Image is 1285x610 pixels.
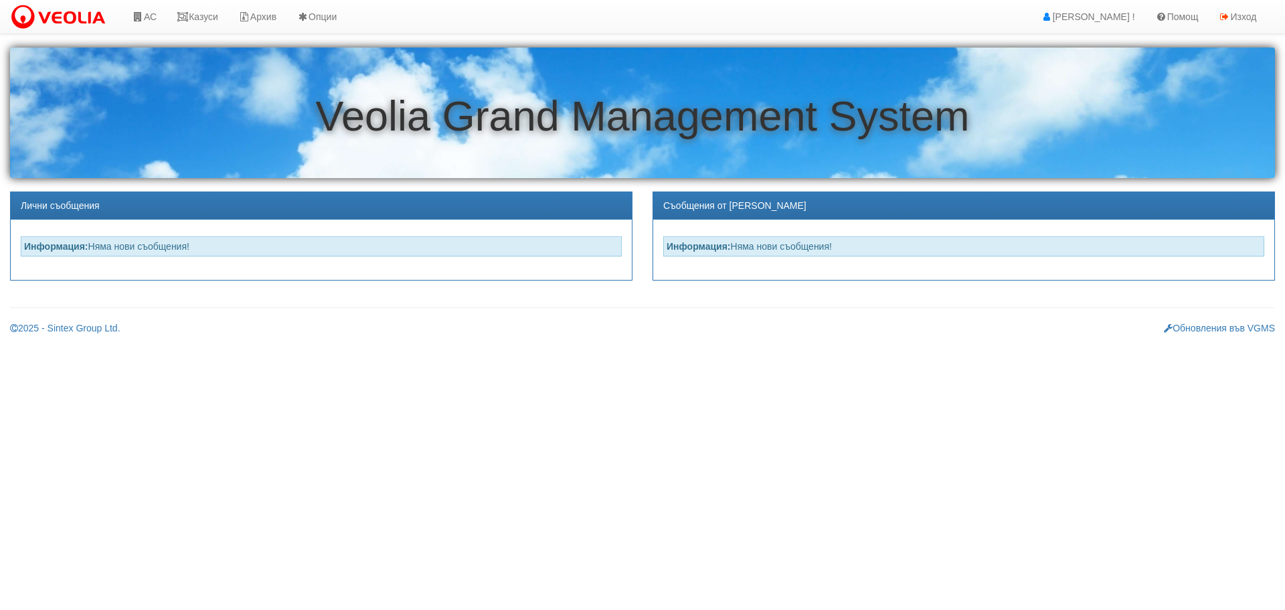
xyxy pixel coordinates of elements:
div: Няма нови съобщения! [663,236,1264,256]
img: VeoliaLogo.png [10,3,112,31]
strong: Информация: [667,241,731,252]
a: Обновления във VGMS [1164,323,1275,333]
strong: Информация: [24,241,88,252]
a: 2025 - Sintex Group Ltd. [10,323,120,333]
h1: Veolia Grand Management System [10,93,1275,139]
div: Съобщения от [PERSON_NAME] [653,192,1274,220]
div: Няма нови съобщения! [21,236,622,256]
div: Лични съобщения [11,192,632,220]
